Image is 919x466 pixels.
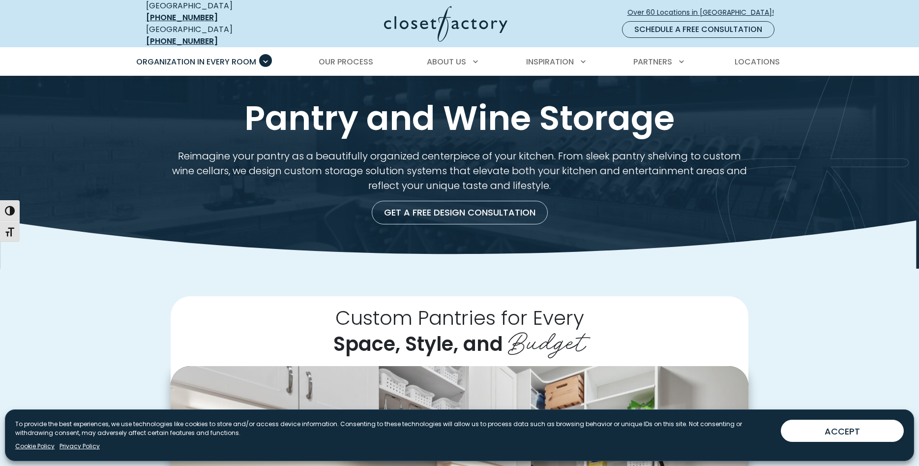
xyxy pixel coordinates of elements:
span: Space, Style, and [333,330,503,358]
p: To provide the best experiences, we use technologies like cookies to store and/or access device i... [15,420,773,437]
a: Get a Free Design Consultation [372,201,548,224]
span: Inspiration [526,56,574,67]
span: Budget [508,320,586,359]
span: About Us [427,56,466,67]
a: [PHONE_NUMBER] [146,12,218,23]
span: Custom Pantries for Every [335,304,584,332]
span: Locations [735,56,780,67]
a: Cookie Policy [15,442,55,451]
a: Privacy Policy [59,442,100,451]
button: ACCEPT [781,420,904,442]
div: [GEOGRAPHIC_DATA] [146,24,289,47]
a: Schedule a Free Consultation [622,21,774,38]
a: Over 60 Locations in [GEOGRAPHIC_DATA]! [627,4,782,21]
a: [PHONE_NUMBER] [146,35,218,47]
h1: Pantry and Wine Storage [144,99,775,137]
p: Reimagine your pantry as a beautifully organized centerpiece of your kitchen. From sleek pantry s... [171,149,748,193]
nav: Primary Menu [129,48,790,76]
span: Organization in Every Room [136,56,256,67]
span: Over 60 Locations in [GEOGRAPHIC_DATA]! [627,7,782,18]
span: Partners [633,56,672,67]
span: Our Process [319,56,373,67]
img: Closet Factory Logo [384,6,507,42]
